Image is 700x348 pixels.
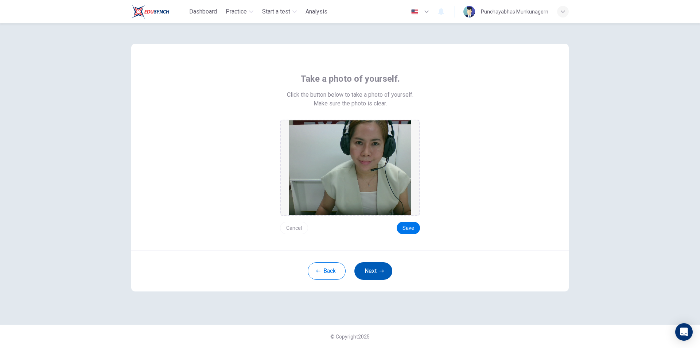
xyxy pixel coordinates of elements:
span: © Copyright 2025 [330,334,370,340]
img: Train Test logo [131,4,170,19]
button: Dashboard [186,5,220,18]
img: en [410,9,419,15]
img: Profile picture [463,6,475,18]
span: Start a test [262,7,290,16]
button: Next [354,262,392,280]
span: Practice [226,7,247,16]
img: preview screemshot [289,120,411,215]
button: Practice [223,5,256,18]
div: Punchayabhas Munkunagorn [481,7,548,16]
button: Start a test [259,5,300,18]
span: Analysis [306,7,327,16]
span: Click the button below to take a photo of yourself. [287,90,413,99]
span: Take a photo of yourself. [300,73,400,85]
span: Dashboard [189,7,217,16]
button: Analysis [303,5,330,18]
div: Open Intercom Messenger [675,323,693,341]
button: Back [308,262,346,280]
a: Train Test logo [131,4,186,19]
button: Cancel [280,222,308,234]
button: Save [397,222,420,234]
span: Make sure the photo is clear. [314,99,387,108]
